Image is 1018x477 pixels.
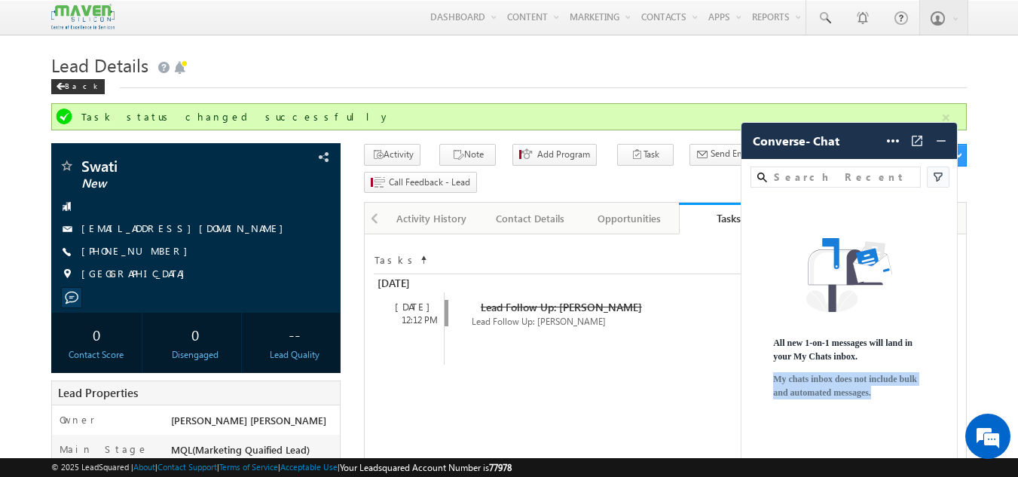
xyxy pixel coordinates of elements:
[340,462,512,473] span: Your Leadsquared Account Number is
[51,4,115,30] img: Custom Logo
[381,300,444,313] div: [DATE]
[934,133,949,148] img: svg+xml;base64,PHN2ZyB4bWxucz0iaHR0cDovL3d3dy53My5vcmcvMjAwMC9zdmciIHdpZHRoPSIyNCIgaGVpZ2h0PSIyNC...
[481,203,580,234] a: Contact Details
[580,203,679,234] a: Opportunities
[689,144,760,166] button: Send Email
[133,462,155,472] a: About
[931,170,946,185] img: filter icon
[60,413,95,427] label: Owner
[757,173,767,182] img: search
[280,462,338,472] a: Acceptable Use
[157,462,217,472] a: Contact Support
[711,147,754,161] span: Send Email
[20,139,275,357] textarea: Type your message and hit 'Enter'
[81,267,192,282] span: [GEOGRAPHIC_DATA]
[78,79,253,99] div: Chat with us now
[909,133,925,148] img: Open Full Screen
[374,274,442,292] div: [DATE]
[81,176,260,191] span: New
[154,348,237,362] div: Disengaged
[81,110,940,124] div: Task status changed successfully
[60,442,148,456] label: Main Stage
[389,176,470,189] span: Call Feedback - Lead
[439,144,496,166] button: Note
[481,300,642,314] span: Lead Follow Up: [PERSON_NAME]
[679,203,778,234] a: Tasks
[167,442,341,463] div: MQL(Marketing Quaified Lead)
[26,79,63,99] img: d_60004797649_company_0_60004797649
[472,316,606,327] span: Lead Follow Up: [PERSON_NAME]
[247,8,283,44] div: Minimize live chat window
[55,348,139,362] div: Contact Score
[773,372,925,399] span: My chats inbox does not include bulk and automated messages.
[55,320,139,348] div: 0
[381,313,444,327] div: 12:12 PM
[395,209,468,228] div: Activity History
[773,336,925,363] span: All new 1-on-1 messages will land in your My Chats inbox.
[171,414,326,427] span: [PERSON_NAME] [PERSON_NAME]
[489,462,512,473] span: 77978
[512,144,597,166] button: Add Program
[771,169,914,185] input: Search Recent Chats
[592,209,665,228] div: Opportunities
[420,250,427,264] span: Sort Timeline
[374,249,419,268] td: Tasks
[81,158,260,173] span: Swati
[537,148,590,161] span: Add Program
[364,172,477,194] button: Call Feedback - Lead
[806,238,891,311] img: loading 2
[51,79,105,94] div: Back
[252,320,336,348] div: --
[81,244,195,259] span: [PHONE_NUMBER]
[51,53,148,77] span: Lead Details
[205,370,274,390] em: Start Chat
[617,144,674,166] button: Task
[494,209,567,228] div: Contact Details
[690,211,766,225] div: Tasks
[364,144,420,166] button: Activity
[154,320,237,348] div: 0
[58,385,138,400] span: Lead Properties
[383,203,481,234] a: Activity History
[81,222,291,234] a: [EMAIL_ADDRESS][DOMAIN_NAME]
[51,78,112,91] a: Back
[219,462,278,472] a: Terms of Service
[51,460,512,475] span: © 2025 LeadSquared | | | | |
[252,348,336,362] div: Lead Quality
[753,134,839,148] span: Converse - Chat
